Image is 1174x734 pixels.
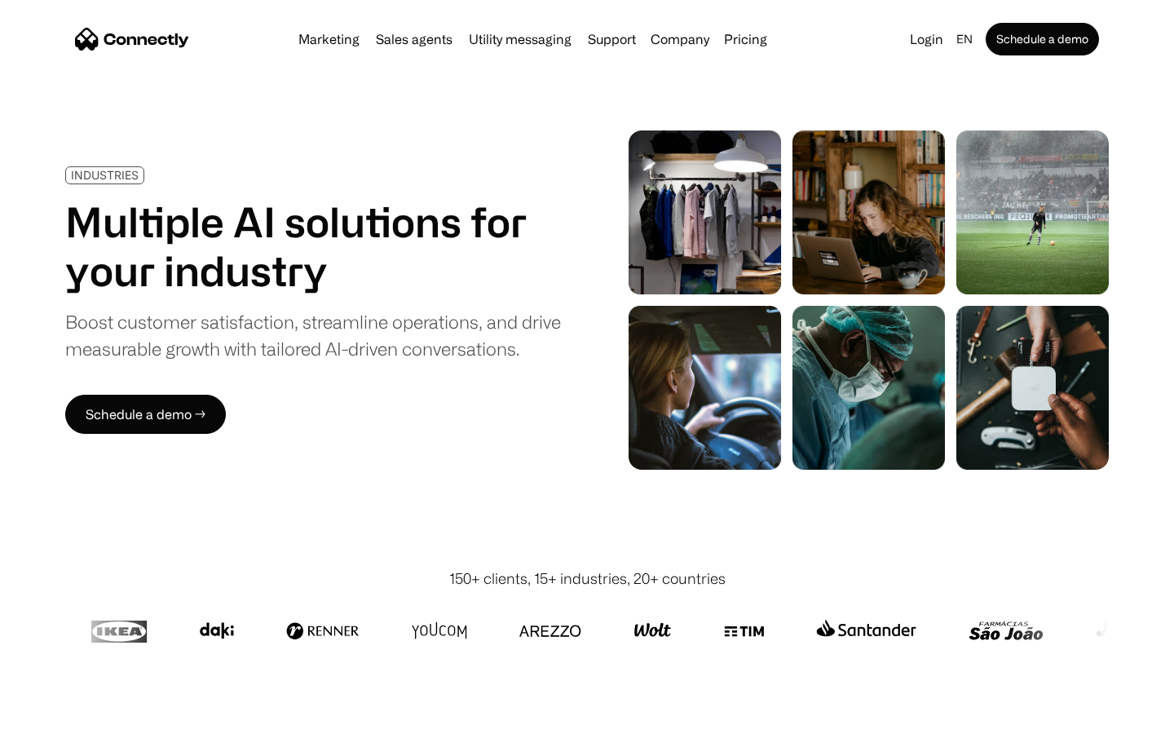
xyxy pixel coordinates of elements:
a: Utility messaging [462,33,578,46]
h1: Multiple AI solutions for your industry [65,197,561,295]
div: Company [651,28,709,51]
a: Schedule a demo [986,23,1099,55]
a: Marketing [292,33,366,46]
div: 150+ clients, 15+ industries, 20+ countries [449,568,726,590]
aside: Language selected: English [16,704,98,728]
ul: Language list [33,705,98,728]
a: Pricing [717,33,774,46]
div: INDUSTRIES [71,169,139,181]
a: Login [903,28,950,51]
a: Sales agents [369,33,459,46]
a: Support [581,33,642,46]
div: Boost customer satisfaction, streamline operations, and drive measurable growth with tailored AI-... [65,308,561,362]
a: Schedule a demo → [65,395,226,434]
div: en [956,28,973,51]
